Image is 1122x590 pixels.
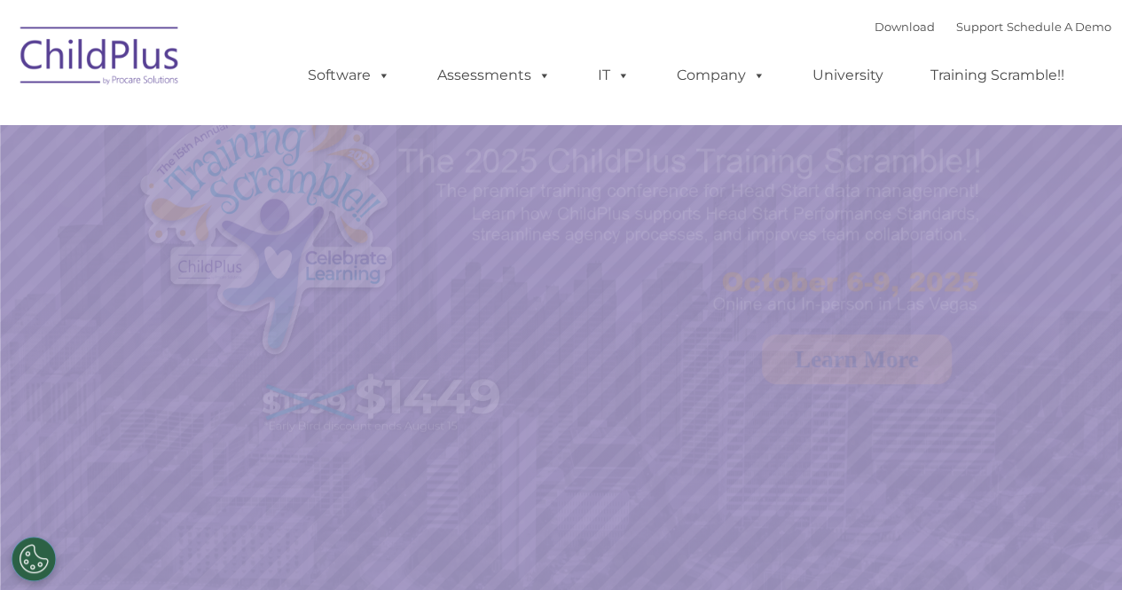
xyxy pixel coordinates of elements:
img: ChildPlus by Procare Solutions [12,14,189,103]
a: Download [875,20,935,34]
a: IT [580,58,647,93]
font: | [875,20,1111,34]
a: University [795,58,901,93]
a: Learn More [762,334,952,384]
a: Training Scramble!! [913,58,1082,93]
a: Support [956,20,1003,34]
a: Company [659,58,783,93]
a: Assessments [420,58,569,93]
a: Software [290,58,408,93]
button: Cookies Settings [12,537,56,581]
a: Schedule A Demo [1007,20,1111,34]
